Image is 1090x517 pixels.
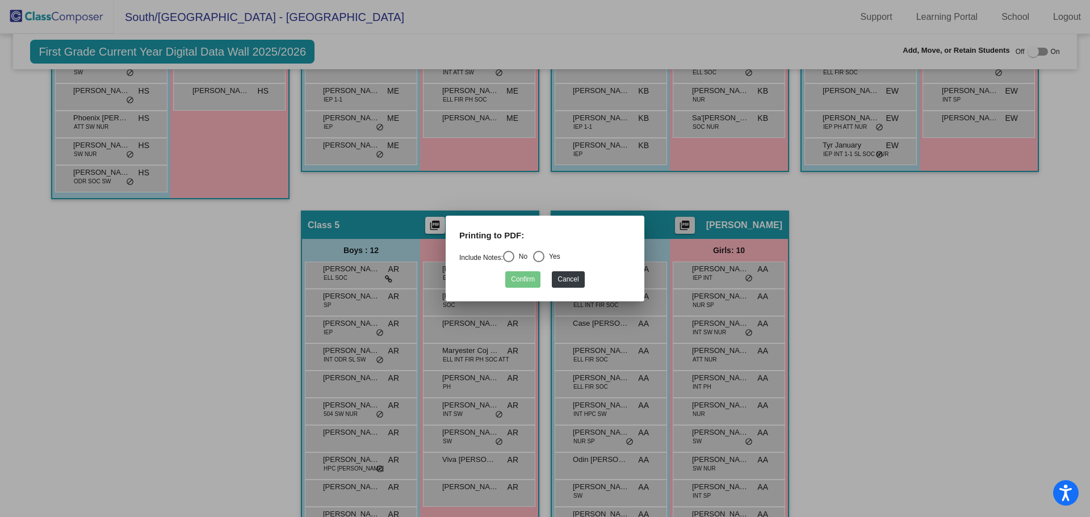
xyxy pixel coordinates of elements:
[505,271,540,288] button: Confirm
[552,271,584,288] button: Cancel
[544,251,560,262] div: Yes
[514,251,527,262] div: No
[459,229,524,242] label: Printing to PDF:
[459,254,560,262] mat-radio-group: Select an option
[459,254,503,262] a: Include Notes:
